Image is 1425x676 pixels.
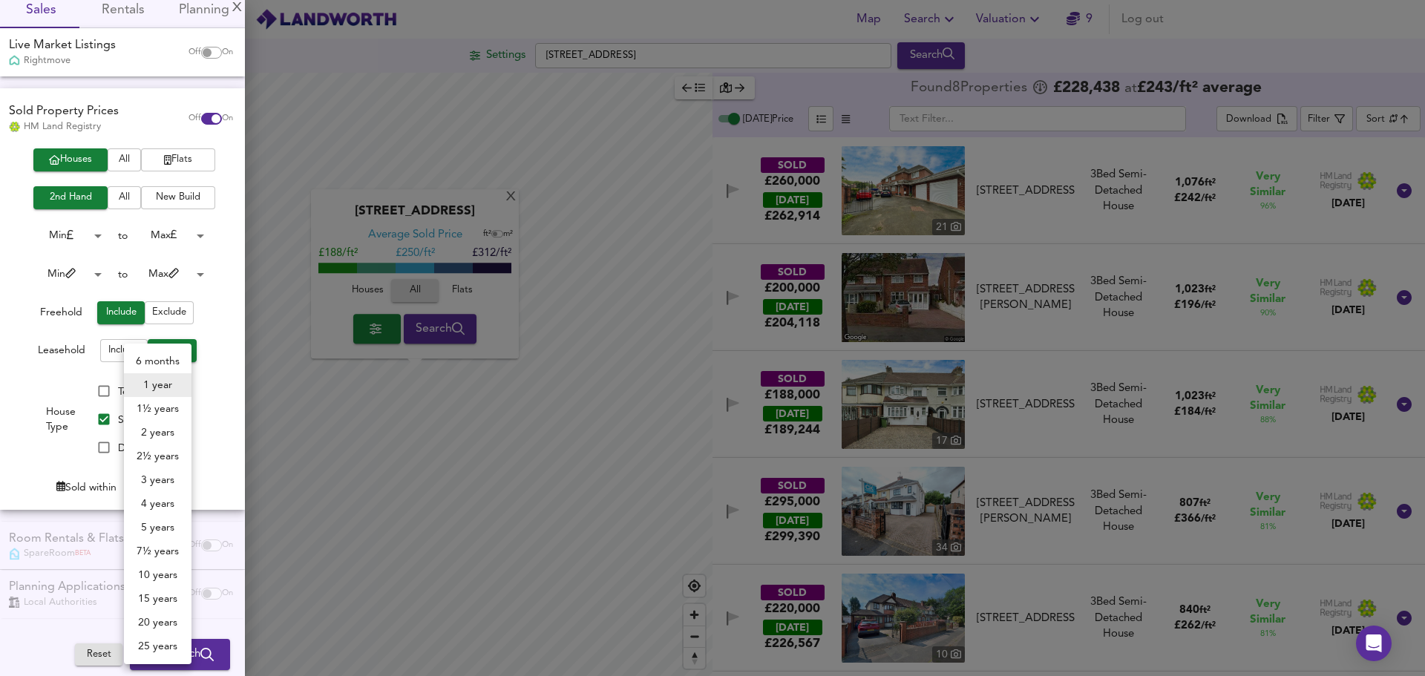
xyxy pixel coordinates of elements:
li: 25 years [124,634,191,658]
li: 10 years [124,563,191,587]
li: 15 years [124,587,191,611]
li: 5 years [124,516,191,539]
li: 1 year [124,373,191,397]
li: 2 years [124,421,191,444]
li: 2½ years [124,444,191,468]
div: Open Intercom Messenger [1356,626,1392,661]
li: 4 years [124,492,191,516]
li: 20 years [124,611,191,634]
li: 1½ years [124,397,191,421]
li: 3 years [124,468,191,492]
li: 6 months [124,350,191,373]
li: 7½ years [124,539,191,563]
